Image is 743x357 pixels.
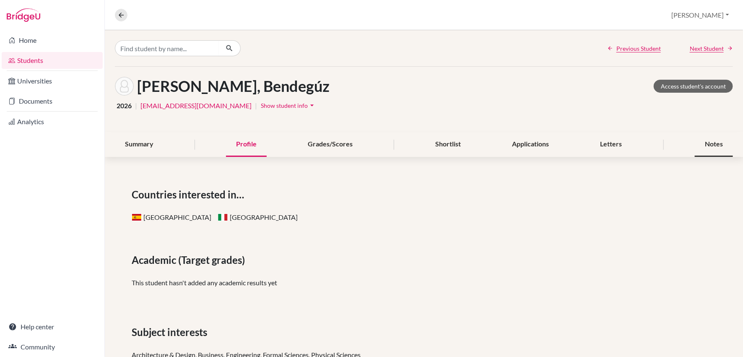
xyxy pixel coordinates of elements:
[115,40,219,56] input: Find student by name...
[2,318,103,335] a: Help center
[2,52,103,69] a: Students
[668,7,733,23] button: [PERSON_NAME]
[132,214,142,221] span: Spain
[426,132,471,157] div: Shortlist
[590,132,632,157] div: Letters
[7,8,40,22] img: Bridge-U
[218,214,228,221] span: Italy
[2,339,103,355] a: Community
[2,113,103,130] a: Analytics
[115,77,134,96] img: Bendegúz Matányi's avatar
[261,102,308,109] span: Show student info
[607,44,661,53] a: Previous Student
[2,73,103,89] a: Universities
[132,213,211,221] span: [GEOGRAPHIC_DATA]
[115,132,164,157] div: Summary
[2,32,103,49] a: Home
[502,132,559,157] div: Applications
[298,132,363,157] div: Grades/Scores
[255,101,257,111] span: |
[616,44,661,53] span: Previous Student
[695,132,733,157] div: Notes
[132,253,248,268] span: Academic (Target grades)
[2,93,103,109] a: Documents
[690,44,733,53] a: Next Student
[137,77,330,95] h1: [PERSON_NAME], Bendegúz
[132,187,247,202] span: Countries interested in…
[654,80,733,93] a: Access student's account
[308,101,316,109] i: arrow_drop_down
[132,278,716,288] p: This student hasn't added any academic results yet
[226,132,267,157] div: Profile
[218,213,298,221] span: [GEOGRAPHIC_DATA]
[140,101,252,111] a: [EMAIL_ADDRESS][DOMAIN_NAME]
[690,44,724,53] span: Next Student
[132,325,210,340] span: Subject interests
[260,99,317,112] button: Show student infoarrow_drop_down
[135,101,137,111] span: |
[117,101,132,111] span: 2026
